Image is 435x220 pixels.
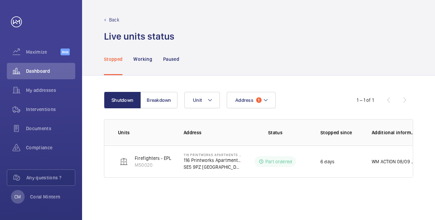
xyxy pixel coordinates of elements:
img: elevator.svg [120,157,128,166]
p: Coral Mintern [30,193,61,200]
p: Address [184,129,241,136]
span: 1 [256,97,262,103]
span: Compliance [26,144,75,151]
span: Address [235,97,253,103]
p: 116 Printworks Apartments Flats 1-65 [184,157,241,164]
p: Stopped [104,56,122,63]
p: WM ACTION 08/09 - Technical on site [DATE] with switches 04.09 - Part on order ETA TBC WM ACTION ... [372,158,416,165]
p: Back [109,16,119,23]
p: M50020 [135,162,203,168]
p: Additional information [372,129,416,136]
button: Unit [184,92,220,108]
p: Stopped since [320,129,361,136]
span: Unit [193,97,202,103]
p: Paused [163,56,179,63]
p: Units [118,129,173,136]
p: CM [14,193,21,200]
span: Beta [61,49,70,55]
h1: Live units status [104,30,174,43]
button: Shutdown [104,92,141,108]
span: Interventions [26,106,75,113]
button: Breakdown [141,92,177,108]
span: Any questions ? [26,174,75,181]
span: Dashboard [26,68,75,74]
p: 116 Printworks Apartments Flats 1-65 - High Risk Building [184,153,241,157]
p: Status [246,129,305,136]
button: Address1 [227,92,276,108]
p: Part ordered [265,158,292,165]
span: Maximize [26,49,61,55]
p: Firefighters - EPL Flats 1-65 No 2 [135,155,203,162]
p: Working [133,56,152,63]
div: 1 – 1 of 1 [357,97,374,104]
span: Documents [26,125,75,132]
p: 6 days [320,158,334,165]
span: My addresses [26,87,75,94]
p: SE5 9PZ [GEOGRAPHIC_DATA] [184,164,241,170]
